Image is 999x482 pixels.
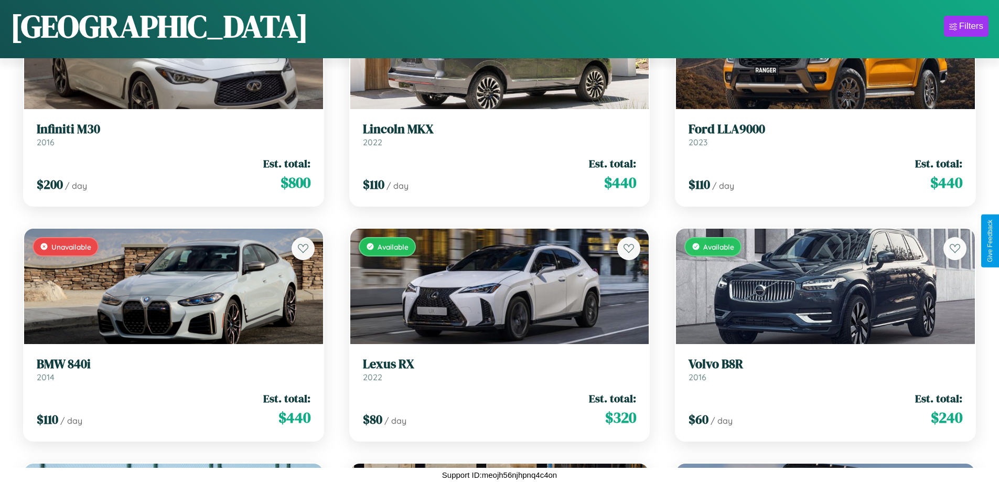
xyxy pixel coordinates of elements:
span: Est. total: [263,156,310,171]
h3: BMW 840i [37,357,310,372]
h3: Ford LLA9000 [689,122,962,137]
span: $ 320 [605,407,636,428]
span: / day [711,415,733,426]
span: $ 200 [37,176,63,193]
span: $ 110 [689,176,710,193]
span: $ 440 [278,407,310,428]
span: Est. total: [589,156,636,171]
span: $ 110 [363,176,384,193]
span: $ 240 [931,407,962,428]
button: Filters [944,16,989,37]
p: Support ID: meojh56njhpnq4c4on [442,468,557,482]
a: Infiniti M302016 [37,122,310,147]
span: 2022 [363,137,382,147]
span: $ 800 [281,172,310,193]
div: Filters [959,21,983,31]
span: 2022 [363,372,382,382]
span: Est. total: [263,391,310,406]
span: $ 440 [604,172,636,193]
span: $ 60 [689,411,708,428]
h1: [GEOGRAPHIC_DATA] [10,5,308,48]
span: / day [384,415,406,426]
span: 2014 [37,372,55,382]
span: $ 110 [37,411,58,428]
h3: Volvo B8R [689,357,962,372]
span: Unavailable [51,242,91,251]
span: Est. total: [915,156,962,171]
span: $ 80 [363,411,382,428]
span: 2016 [689,372,706,382]
h3: Infiniti M30 [37,122,310,137]
a: Lexus RX2022 [363,357,637,382]
span: / day [65,180,87,191]
span: Est. total: [915,391,962,406]
h3: Lexus RX [363,357,637,372]
a: Ford LLA90002023 [689,122,962,147]
h3: Lincoln MKX [363,122,637,137]
a: Volvo B8R2016 [689,357,962,382]
span: / day [60,415,82,426]
span: 2023 [689,137,707,147]
span: Available [378,242,409,251]
a: Lincoln MKX2022 [363,122,637,147]
span: / day [386,180,409,191]
span: Est. total: [589,391,636,406]
span: $ 440 [930,172,962,193]
span: Available [703,242,734,251]
a: BMW 840i2014 [37,357,310,382]
span: / day [712,180,734,191]
span: 2016 [37,137,55,147]
div: Give Feedback [986,220,994,262]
